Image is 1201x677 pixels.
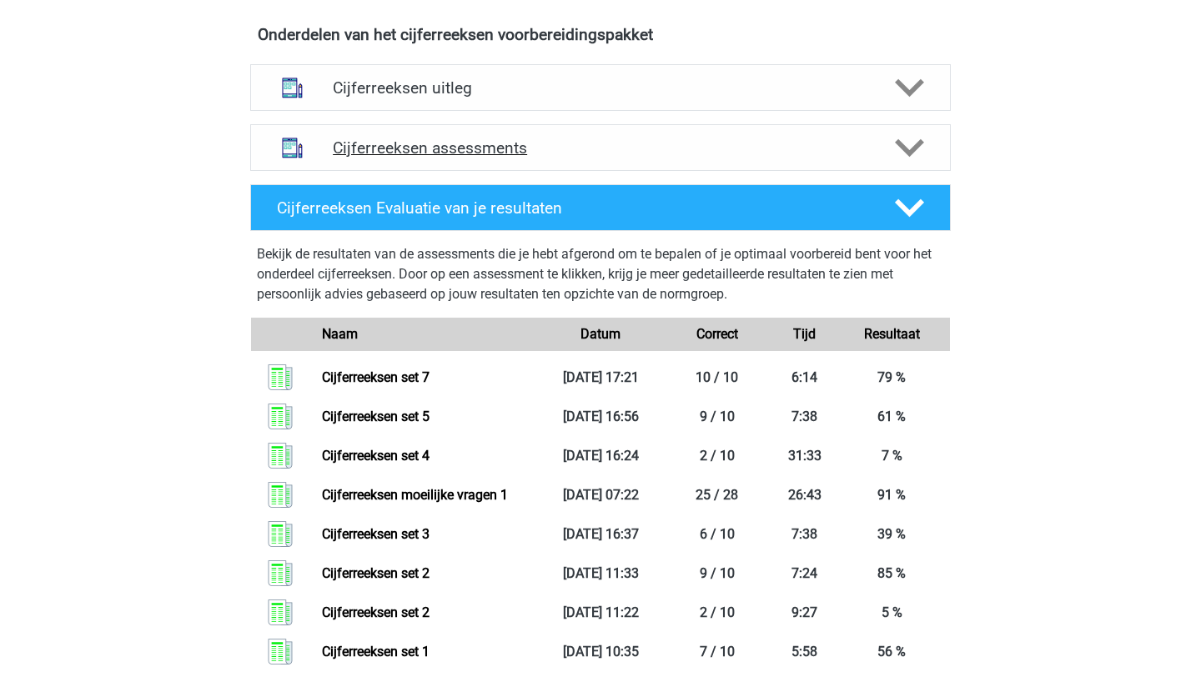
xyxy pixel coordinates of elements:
img: cijferreeksen assessments [271,127,314,169]
h4: Cijferreeksen assessments [333,138,868,158]
a: uitleg Cijferreeksen uitleg [244,64,957,111]
div: Correct [659,324,776,344]
a: Cijferreeksen set 2 [322,565,430,581]
div: Naam [309,324,542,344]
h4: Cijferreeksen uitleg [333,78,868,98]
a: Cijferreeksen moeilijke vragen 1 [322,487,508,503]
h4: Cijferreeksen Evaluatie van je resultaten [277,198,868,218]
a: Cijferreeksen set 2 [322,604,430,620]
a: Cijferreeksen set 5 [322,409,430,424]
a: Cijferreeksen set 4 [322,448,430,464]
h4: Onderdelen van het cijferreeksen voorbereidingspakket [258,25,943,44]
p: Bekijk de resultaten van de assessments die je hebt afgerond om te bepalen of je optimaal voorber... [257,244,944,304]
img: cijferreeksen uitleg [271,67,314,109]
a: Cijferreeksen set 7 [322,369,430,385]
a: Cijferreeksen set 1 [322,644,430,659]
div: Resultaat [833,324,950,344]
div: Datum [542,324,659,344]
div: Tijd [776,324,834,344]
a: Cijferreeksen Evaluatie van je resultaten [244,184,957,231]
a: Cijferreeksen set 3 [322,526,430,542]
a: assessments Cijferreeksen assessments [244,124,957,171]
